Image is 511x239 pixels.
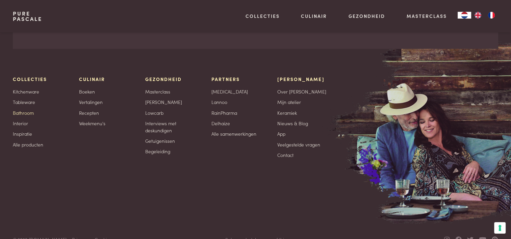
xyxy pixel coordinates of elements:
[349,12,385,20] a: Gezondheid
[145,99,182,106] a: [PERSON_NAME]
[277,120,308,127] a: Nieuws & Blog
[471,12,498,19] ul: Language list
[494,222,506,234] button: Uw voorkeuren voor toestemming voor trackingtechnologieën
[145,120,201,134] a: Interviews met deskundigen
[145,148,170,155] a: Begeleiding
[246,12,280,20] a: Collecties
[211,76,240,83] span: Partners
[277,141,320,148] a: Veelgestelde vragen
[79,76,105,83] span: Culinair
[13,88,39,95] a: Kitchenware
[211,88,248,95] a: [MEDICAL_DATA]
[13,76,47,83] span: Collecties
[458,12,471,19] a: NL
[277,109,297,116] a: Keramiek
[79,109,99,116] a: Recepten
[145,88,170,95] a: Masterclass
[277,99,301,106] a: Mijn atelier
[211,99,227,106] a: Lannoo
[471,12,485,19] a: EN
[211,109,237,116] a: RainPharma
[13,141,43,148] a: Alle producten
[407,12,447,20] a: Masterclass
[145,76,182,83] span: Gezondheid
[277,152,293,159] a: Contact
[277,130,285,137] a: App
[277,76,324,83] span: [PERSON_NAME]
[79,99,103,106] a: Vertalingen
[211,120,230,127] a: Delhaize
[13,99,35,106] a: Tableware
[13,130,32,137] a: Inspiratie
[145,137,175,144] a: Getuigenissen
[79,120,105,127] a: Weekmenu's
[301,12,327,20] a: Culinair
[13,120,28,127] a: Interior
[145,109,163,116] a: Lowcarb
[458,12,498,19] aside: Language selected: Nederlands
[277,88,326,95] a: Over [PERSON_NAME]
[13,11,42,22] a: PurePascale
[211,130,256,137] a: Alle samenwerkingen
[485,12,498,19] a: FR
[79,88,95,95] a: Boeken
[458,12,471,19] div: Language
[13,109,34,116] a: Bathroom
